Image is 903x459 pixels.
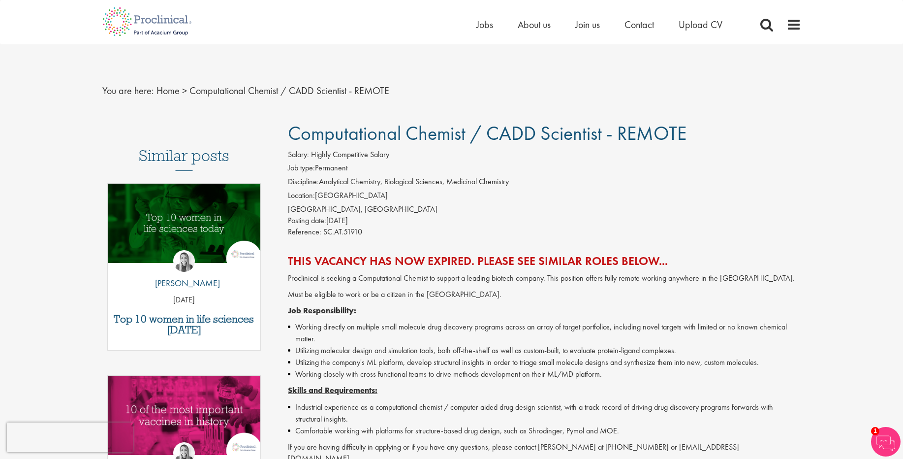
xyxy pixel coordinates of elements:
li: Industrial experience as a computational chemist / computer aided drug design scientist, with a t... [288,401,801,425]
a: Jobs [476,18,493,31]
img: Chatbot [871,427,901,457]
a: Link to a post [108,184,261,271]
span: Computational Chemist / CADD Scientist - REMOTE [288,121,686,146]
h3: Similar posts [139,147,229,171]
span: Job Responsibility: [288,305,356,316]
span: SC.AT.51910 [323,227,362,237]
label: Reference: [288,227,321,238]
li: Working closely with cross functional teams to drive methods development on their ML/MD platform. [288,368,801,380]
li: Permanent [288,163,801,176]
div: [DATE] [288,215,801,227]
li: [GEOGRAPHIC_DATA] [288,190,801,204]
iframe: reCAPTCHA [7,423,133,452]
span: You are here: [102,84,154,97]
p: [DATE] [108,295,261,306]
li: Utilizing the company's ML platform, develop structural insights in order to triage small molecul... [288,357,801,368]
p: Proclinical is seeking a Computational Chemist to support a leading biotech company. This positio... [288,273,801,284]
a: Hannah Burke [PERSON_NAME] [148,250,220,295]
p: Must be eligible to work or be a citizen in the [GEOGRAPHIC_DATA]. [288,289,801,300]
li: Utilizing molecular design and simulation tools, both off-the-shelf as well as custom-built, to e... [288,345,801,357]
a: Top 10 women in life sciences [DATE] [113,314,256,335]
span: Computational Chemist / CADD Scientist - REMOTE [189,84,389,97]
span: Highly Competitive Salary [311,149,389,160]
a: Contact [624,18,654,31]
label: Location: [288,190,315,201]
a: Upload CV [679,18,722,31]
label: Discipline: [288,176,319,188]
li: Analytical Chemistry, Biological Sciences, Medicinal Chemistry [288,176,801,190]
a: Join us [575,18,600,31]
img: Hannah Burke [173,250,195,272]
li: Comfortable working with platforms for structure-based drug design, such as Shrodinger, Pymol and... [288,425,801,437]
label: Salary: [288,149,309,161]
span: Posting date: [288,215,326,226]
label: Job type: [288,163,315,174]
a: breadcrumb link [156,84,180,97]
div: [GEOGRAPHIC_DATA], [GEOGRAPHIC_DATA] [288,204,801,215]
span: Skills and Requirements: [288,385,377,395]
a: About us [518,18,551,31]
img: Top 10 women in life sciences today [108,184,261,263]
img: Top vaccines in history [108,376,261,455]
span: 1 [871,427,879,435]
h2: This vacancy has now expired. Please see similar roles below... [288,255,801,267]
li: Working directly on multiple small molecule drug discovery programs across an array of target por... [288,321,801,345]
p: [PERSON_NAME] [148,277,220,290]
span: > [182,84,187,97]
